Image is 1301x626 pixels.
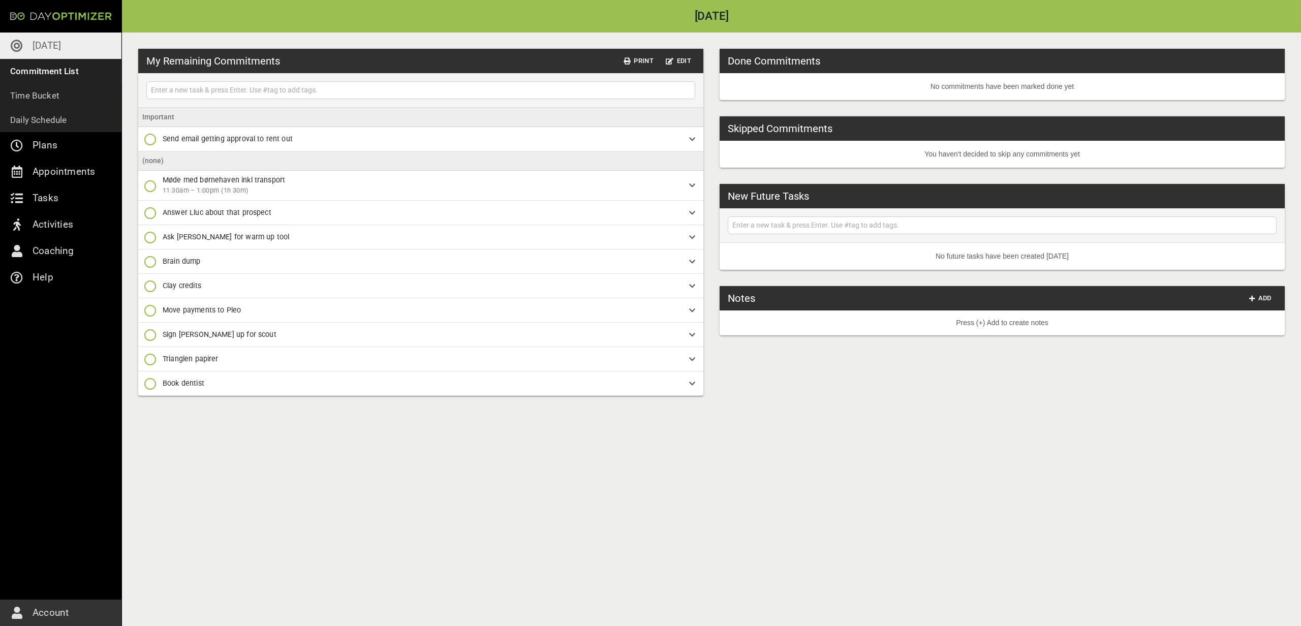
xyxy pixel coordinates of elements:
[728,189,809,204] h3: New Future Tasks
[10,113,67,127] p: Daily Schedule
[720,73,1285,100] li: No commitments have been marked done yet
[730,219,1274,232] input: Enter a new task & press Enter. Use #tag to add tags.
[10,64,79,78] p: Commitment List
[163,185,681,196] span: 11:30am – 1:00pm (1h 30m)
[33,243,74,259] p: Coaching
[163,306,241,314] span: Move payments to Pleo
[10,88,59,103] p: Time Bucket
[10,12,112,20] img: Day Optimizer
[33,190,58,206] p: Tasks
[33,216,73,233] p: Activities
[728,291,755,306] h3: Notes
[138,108,703,127] li: Important
[720,243,1285,270] li: No future tasks have been created [DATE]
[138,201,703,225] div: Answer Lluc about that prospect
[138,151,703,171] li: (none)
[33,269,53,286] p: Help
[624,55,654,67] span: Print
[33,137,57,153] p: Plans
[163,135,293,143] span: Send email getting approval to rent out
[163,330,276,338] span: Sign [PERSON_NAME] up for scout
[728,318,1277,328] p: Press (+) Add to create notes
[138,225,703,249] div: Ask [PERSON_NAME] for warm up tool
[728,53,820,69] h3: Done Commitments
[33,38,61,54] p: [DATE]
[728,121,832,136] h3: Skipped Commitments
[163,208,271,216] span: Answer Lluc about that prospect
[163,233,289,241] span: Ask [PERSON_NAME] for warm up tool
[163,379,204,387] span: Book dentist
[720,141,1285,168] li: You haven't decided to skip any commitments yet
[163,355,219,363] span: Trianglen papirer
[138,171,703,201] div: Møde med børnehaven inkl transport11:30am – 1:00pm (1h 30m)
[138,323,703,347] div: Sign [PERSON_NAME] up for scout
[662,53,695,69] button: Edit
[138,298,703,323] div: Move payments to Pleo
[138,371,703,396] div: Book dentist
[163,257,201,265] span: Brain dump
[149,84,693,97] input: Enter a new task & press Enter. Use #tag to add tags.
[138,274,703,298] div: Clay credits
[163,176,285,184] span: Møde med børnehaven inkl transport
[138,347,703,371] div: Trianglen papirer
[666,55,691,67] span: Edit
[33,605,69,621] p: Account
[146,53,280,69] h3: My Remaining Commitments
[138,249,703,274] div: Brain dump
[163,281,201,290] span: Clay credits
[122,11,1301,22] h2: [DATE]
[1248,293,1273,304] span: Add
[1244,291,1277,306] button: Add
[138,127,703,151] div: Send email getting approval to rent out
[33,164,95,180] p: Appointments
[620,53,658,69] button: Print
